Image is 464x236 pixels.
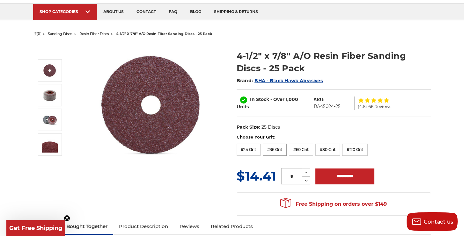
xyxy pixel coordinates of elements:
[42,112,58,128] img: 4-1/2" x 7/8" A/O Resin Fiber Sanding Discs - 25 Pack
[116,32,212,36] span: 4-1/2" x 7/8" a/o resin fiber sanding discs - 25 pack
[407,212,458,231] button: Contact us
[130,4,162,20] a: contact
[113,219,174,233] a: Product Description
[9,225,63,232] span: Get Free Shipping
[42,63,58,78] img: 4.5 inch resin fiber disc
[424,219,453,225] span: Contact us
[6,220,65,236] div: Get Free ShippingClose teaser
[33,32,41,36] a: 主页
[237,78,253,83] span: Brand:
[97,4,130,20] a: about us
[368,104,391,109] span: 66 Reviews
[286,97,298,102] span: 1,000
[48,32,72,36] a: sanding discs
[205,219,259,233] a: Related Products
[314,103,341,110] dd: RA45024-25
[79,32,109,36] a: resin fiber discs
[254,78,323,83] a: BHA - Black Hawk Abrasives
[64,215,70,221] button: Close teaser
[208,4,264,20] a: shipping & returns
[237,124,260,131] dt: Pack Size:
[237,50,431,75] h1: 4-1/2" x 7/8" A/O Resin Fiber Sanding Discs - 25 Pack
[358,104,367,109] span: (4.8)
[42,87,58,103] img: 4-1/2" x 7/8" A/O Resin Fiber Sanding Discs - 25 Pack
[250,97,269,102] span: In Stock
[237,168,276,184] span: $14.41
[237,134,431,140] label: Choose Your Grit:
[33,219,114,233] a: Frequently Bought Together
[88,43,216,168] img: 4.5 inch resin fiber disc
[162,4,184,20] a: faq
[40,9,91,14] div: SHOP CATEGORIES
[42,137,58,153] img: 4-1/2" x 7/8" A/O Resin Fiber Sanding Discs - 25 Pack
[237,104,249,110] span: Units
[184,4,208,20] a: blog
[174,219,205,233] a: Reviews
[314,97,325,103] dt: SKU:
[280,198,387,211] span: Free Shipping on orders over $149
[270,97,284,102] span: - Over
[261,124,280,131] dd: 25 Discs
